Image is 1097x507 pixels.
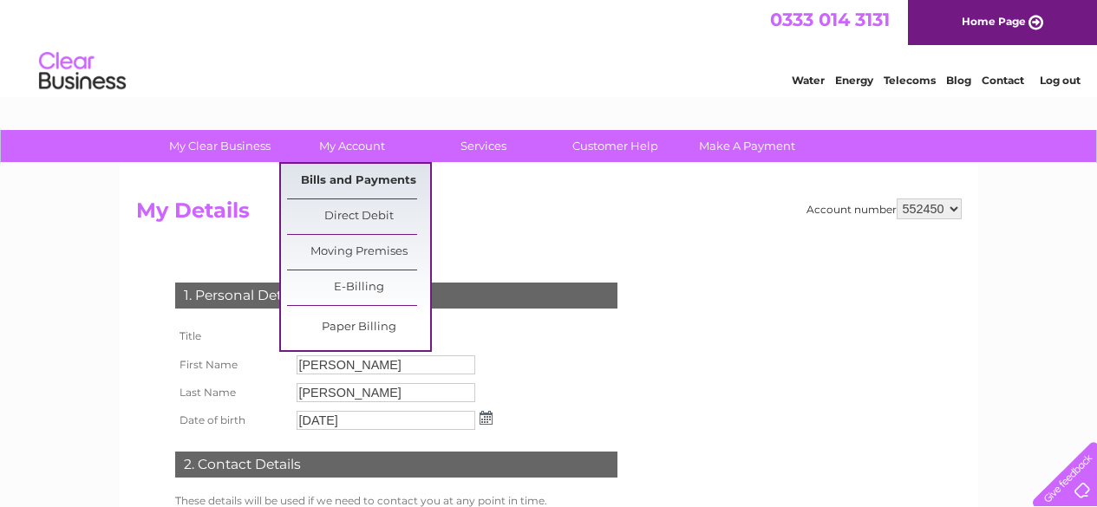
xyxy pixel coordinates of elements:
a: Paper Billing [287,310,430,345]
a: Customer Help [544,130,687,162]
a: Blog [946,74,971,87]
th: Date of birth [171,406,292,434]
a: Water [792,74,825,87]
img: logo.png [38,45,127,98]
th: First Name [171,351,292,379]
div: 1. Personal Details [175,283,617,309]
img: ... [480,411,493,425]
a: Energy [835,74,873,87]
a: 0333 014 3131 [770,9,890,30]
a: Direct Debit [287,199,430,234]
a: Log out [1040,74,1081,87]
a: Contact [982,74,1024,87]
div: Clear Business is a trading name of Verastar Limited (registered in [GEOGRAPHIC_DATA] No. 3667643... [140,10,959,84]
a: My Account [280,130,423,162]
div: Account number [806,198,962,219]
a: Bills and Payments [287,164,430,198]
a: Services [412,130,555,162]
a: My Clear Business [148,130,291,162]
div: 2. Contact Details [175,452,617,478]
a: E-Billing [287,270,430,305]
h2: My Details [136,198,962,231]
th: Last Name [171,379,292,406]
th: Title [171,322,292,351]
a: Moving Premises [287,235,430,270]
a: Telecoms [884,74,936,87]
a: Make A Payment [676,130,819,162]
